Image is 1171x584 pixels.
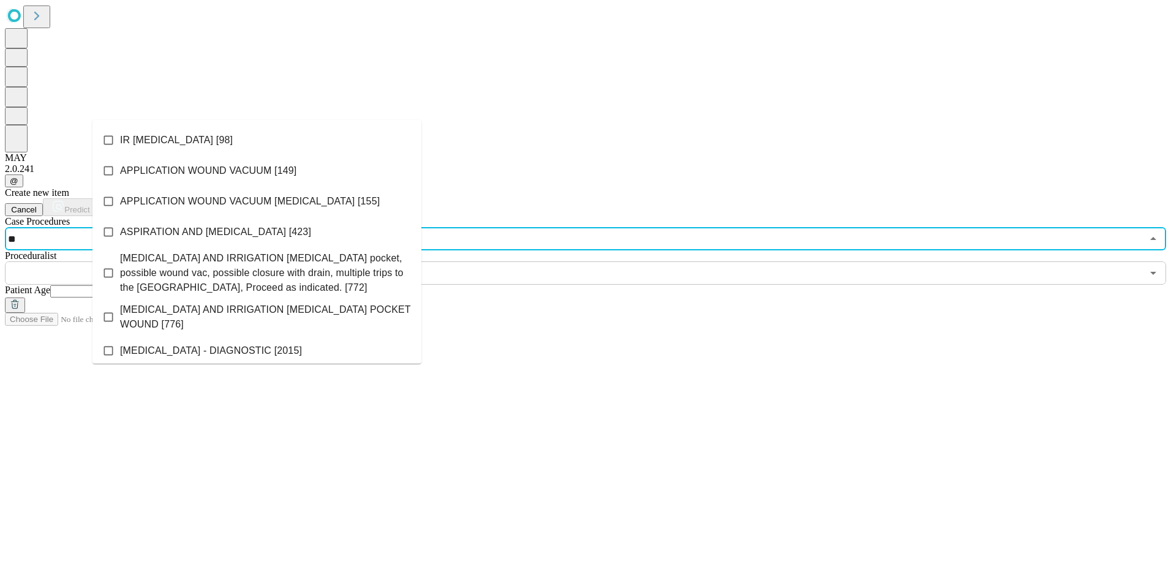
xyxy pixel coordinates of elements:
[5,187,69,198] span: Create new item
[120,133,233,148] span: IR [MEDICAL_DATA] [98]
[5,216,70,226] span: Scheduled Procedure
[120,343,302,358] span: [MEDICAL_DATA] - DIAGNOSTIC [2015]
[5,250,56,261] span: Proceduralist
[1145,230,1162,247] button: Close
[5,174,23,187] button: @
[10,176,18,185] span: @
[43,198,99,216] button: Predict
[5,163,1166,174] div: 2.0.241
[5,152,1166,163] div: MAY
[64,205,89,214] span: Predict
[5,203,43,216] button: Cancel
[5,285,50,295] span: Patient Age
[120,302,412,332] span: [MEDICAL_DATA] AND IRRIGATION [MEDICAL_DATA] POCKET WOUND [776]
[1145,264,1162,282] button: Open
[11,205,37,214] span: Cancel
[120,194,380,209] span: APPLICATION WOUND VACUUM [MEDICAL_DATA] [155]
[120,163,296,178] span: APPLICATION WOUND VACUUM [149]
[120,225,311,239] span: ASPIRATION AND [MEDICAL_DATA] [423]
[120,251,412,295] span: [MEDICAL_DATA] AND IRRIGATION [MEDICAL_DATA] pocket, possible wound vac, possible closure with dr...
